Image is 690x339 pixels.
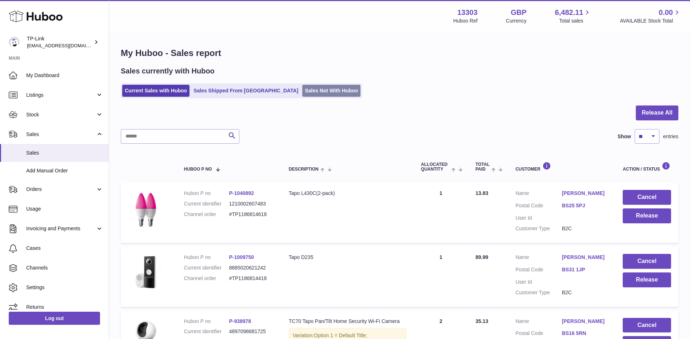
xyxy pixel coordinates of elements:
dd: B2C [562,225,609,232]
div: Action / Status [623,162,671,172]
img: 1744299048.jpg [128,190,164,228]
button: Release [623,272,671,287]
button: Release [623,208,671,223]
div: TC70 Tapo Pan/Tilt Home Security Wi-Fi Camera [289,318,407,325]
dt: Name [515,190,562,199]
span: ALLOCATED Quantity [421,162,449,172]
dd: #TP1186814618 [229,211,274,218]
span: My Dashboard [26,72,103,79]
div: Huboo Ref [453,17,478,24]
dt: Customer Type [515,289,562,296]
span: Option 1 = Default Title; [314,332,367,338]
span: 6,482.11 [555,8,583,17]
button: Cancel [623,318,671,333]
a: 0.00 AVAILABLE Stock Total [620,8,681,24]
a: P-1040892 [229,190,254,196]
span: Huboo P no [184,167,212,172]
span: Orders [26,186,96,193]
td: 1 [414,247,468,307]
span: [EMAIL_ADDRESS][DOMAIN_NAME] [27,43,107,48]
a: BS16 5RN [562,330,609,337]
span: Stock [26,111,96,118]
dt: Huboo P no [184,318,229,325]
dd: 4897098681725 [229,328,274,335]
td: 1 [414,183,468,243]
dd: 8885020621242 [229,264,274,271]
a: Log out [9,312,100,325]
a: [PERSON_NAME] [562,318,609,325]
a: Sales Not With Huboo [302,85,360,97]
dd: B2C [562,289,609,296]
span: Description [289,167,319,172]
button: Release All [636,105,678,120]
img: gaby.chen@tp-link.com [9,37,20,48]
dt: Huboo P no [184,254,229,261]
div: Tapo D235 [289,254,407,261]
span: Add Manual Order [26,167,103,174]
dt: Postal Code [515,202,562,211]
span: Cases [26,245,103,252]
a: BS25 5PJ [562,202,609,209]
span: Returns [26,304,103,311]
dt: Current identifier [184,264,229,271]
span: Invoicing and Payments [26,225,96,232]
dt: Channel order [184,275,229,282]
span: entries [663,133,678,140]
a: P-1009750 [229,254,254,260]
a: Current Sales with Huboo [122,85,190,97]
a: P-938978 [229,318,251,324]
div: Customer [515,162,608,172]
button: Cancel [623,254,671,269]
span: AVAILABLE Stock Total [620,17,681,24]
dt: Current identifier [184,328,229,335]
span: 13.83 [475,190,488,196]
span: Settings [26,284,103,291]
dd: #TP1186814418 [229,275,274,282]
dt: Customer Type [515,225,562,232]
dt: Postal Code [515,266,562,275]
strong: 13303 [457,8,478,17]
a: 6,482.11 Total sales [555,8,592,24]
dd: 1210002607483 [229,200,274,207]
strong: GBP [511,8,526,17]
dt: User Id [515,215,562,222]
dt: Channel order [184,211,229,218]
span: Listings [26,92,96,99]
a: Sales Shipped From [GEOGRAPHIC_DATA] [191,85,301,97]
span: Total paid [475,162,490,172]
h2: Sales currently with Huboo [121,66,215,76]
span: 89.99 [475,254,488,260]
a: [PERSON_NAME] [562,190,609,197]
span: Usage [26,206,103,212]
div: TP-Link [27,35,92,49]
dt: Huboo P no [184,190,229,197]
label: Show [618,133,631,140]
button: Cancel [623,190,671,205]
span: 35.13 [475,318,488,324]
span: 0.00 [659,8,673,17]
a: BS31 1JP [562,266,609,273]
dt: Name [515,254,562,263]
div: Tapo L430C(2-pack) [289,190,407,197]
dt: User Id [515,279,562,286]
h1: My Huboo - Sales report [121,47,678,59]
span: Sales [26,131,96,138]
span: Sales [26,149,103,156]
dt: Current identifier [184,200,229,207]
img: 133031727278049.jpg [128,254,164,290]
div: Currency [506,17,527,24]
dt: Postal Code [515,330,562,339]
span: Channels [26,264,103,271]
dt: Name [515,318,562,327]
span: Total sales [559,17,591,24]
a: [PERSON_NAME] [562,254,609,261]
